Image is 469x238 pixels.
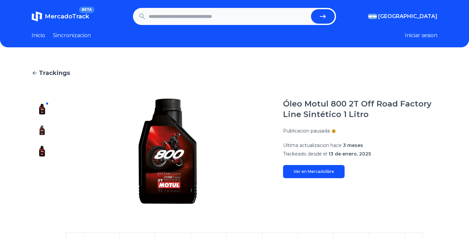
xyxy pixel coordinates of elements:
span: BETA [79,7,94,13]
img: Óleo Motul 800 2T Off Road Factory Line Sintético 1 Litro [37,146,47,156]
img: Óleo Motul 800 2T Off Road Factory Line Sintético 1 Litro [66,99,270,204]
a: Ver en Mercadolibre [283,165,345,178]
span: Trackeado desde el [283,151,327,157]
img: MercadoTrack [32,11,42,22]
h1: Óleo Motul 800 2T Off Road Factory Line Sintético 1 Litro [283,99,437,120]
img: Óleo Motul 800 2T Off Road Factory Line Sintético 1 Litro [37,188,47,199]
img: Argentina [368,14,377,19]
span: 3 meses [343,142,363,148]
button: Iniciar sesion [405,32,437,39]
a: Sincronizacion [53,32,91,39]
img: Óleo Motul 800 2T Off Road Factory Line Sintético 1 Litro [37,167,47,178]
span: Ultima actualizacion hace [283,142,342,148]
a: Inicio [32,32,45,39]
span: [GEOGRAPHIC_DATA] [378,12,437,20]
img: Óleo Motul 800 2T Off Road Factory Line Sintético 1 Litro [37,125,47,135]
img: Óleo Motul 800 2T Off Road Factory Line Sintético 1 Litro [37,104,47,114]
button: [GEOGRAPHIC_DATA] [368,12,437,20]
span: 13 de enero, 2025 [328,151,371,157]
span: Trackings [39,68,70,78]
p: Publicacion pausada [283,128,330,134]
a: Trackings [32,68,437,78]
a: MercadoTrackBETA [32,11,89,22]
span: MercadoTrack [45,13,89,20]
